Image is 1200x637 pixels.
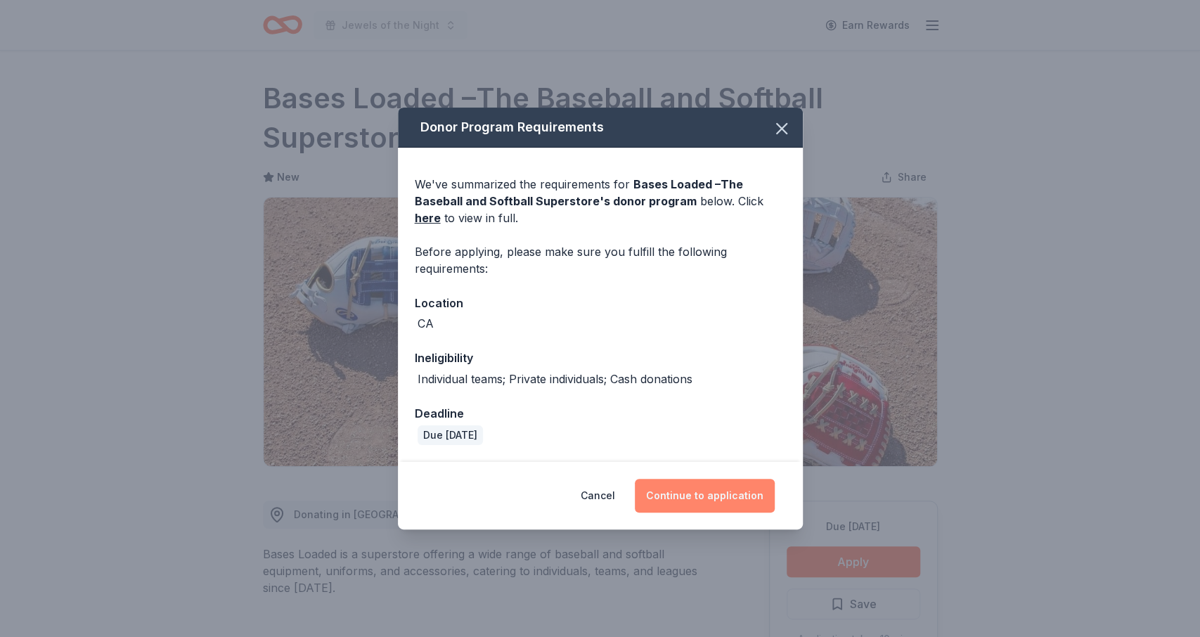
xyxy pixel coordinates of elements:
[398,108,803,148] div: Donor Program Requirements
[415,349,786,367] div: Ineligibility
[418,315,434,332] div: CA
[415,243,786,277] div: Before applying, please make sure you fulfill the following requirements:
[415,294,786,312] div: Location
[415,404,786,423] div: Deadline
[418,425,483,445] div: Due [DATE]
[418,371,692,387] div: Individual teams; Private individuals; Cash donations
[635,479,775,513] button: Continue to application
[581,479,615,513] button: Cancel
[415,176,786,226] div: We've summarized the requirements for below. Click to view in full.
[415,210,441,226] a: here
